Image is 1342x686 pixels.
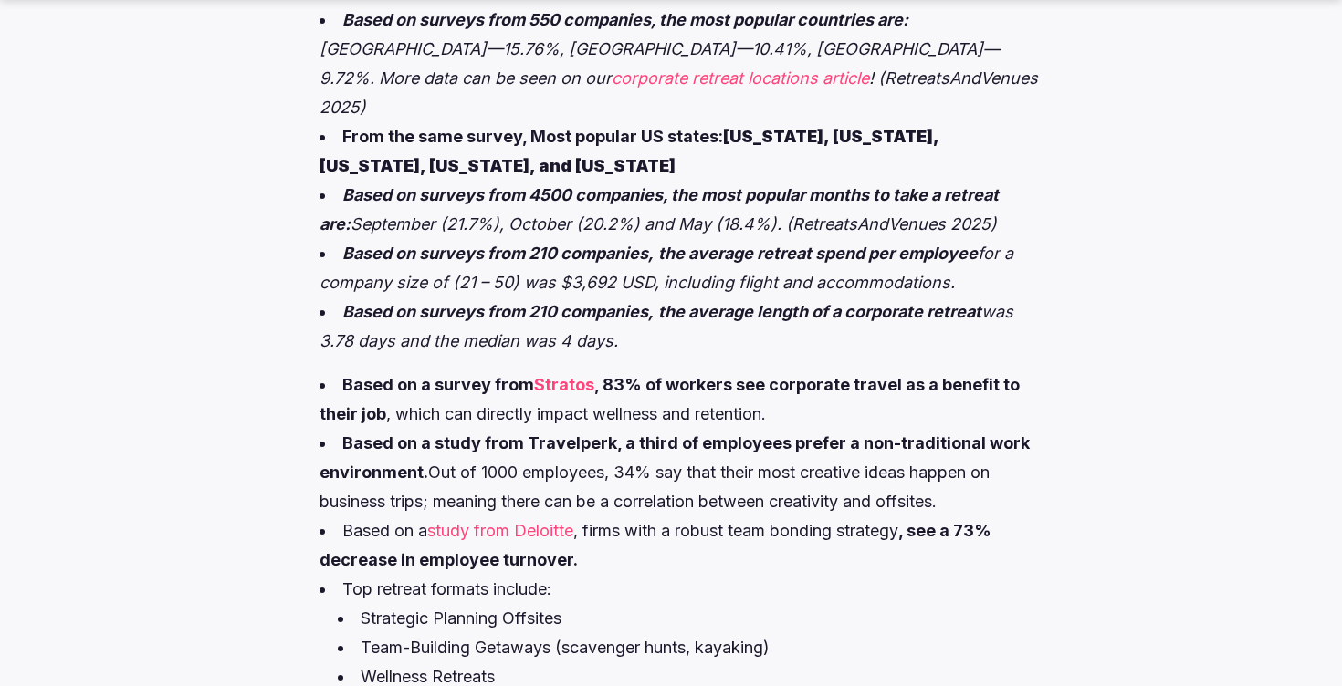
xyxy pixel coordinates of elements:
[342,244,654,263] em: Based on surveys from 210 companies,
[342,375,534,394] strong: Based on a survey from
[612,68,869,88] a: corporate retreat locations article
[342,10,908,29] em: Based on surveys from 550 companies, the most popular countries are:
[320,370,1040,429] li: , which can directly impact wellness and retention.
[320,433,1030,482] strong: Based on a study from Travelperk, a third of employees prefer a non-traditional work environment.
[658,244,978,263] em: the average retreat spend per employee
[351,214,997,234] em: September (21.7%), October (20.2%) and May (18.4%). (RetreatsAndVenues 2025)
[320,185,999,234] em: Based on surveys from 4500 companies, the most popular months to take a retreat are:
[338,604,1040,633] li: Strategic Planning Offsites
[338,633,1040,662] li: Team-Building Getaways (scavenger hunts, kayaking)
[534,375,594,394] a: Stratos
[658,302,981,321] em: the average length of a corporate retreat
[320,516,1040,575] li: Based on a , firms with a robust team bonding strategy
[342,302,654,321] em: Based on surveys from 210 companies,
[320,375,1020,423] strong: , 83% of workers see corporate travel as a benefit to their job
[427,521,573,540] a: study from Deloitte
[320,429,1040,516] li: Out of 1000 employees, 34% say that their most creative ideas happen on business trips; meaning t...
[320,39,1000,88] em: [GEOGRAPHIC_DATA]—15.76%, [GEOGRAPHIC_DATA]—10.41%, [GEOGRAPHIC_DATA]—9.72%. More data can be see...
[320,127,938,175] strong: From the same survey, Most popular US states:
